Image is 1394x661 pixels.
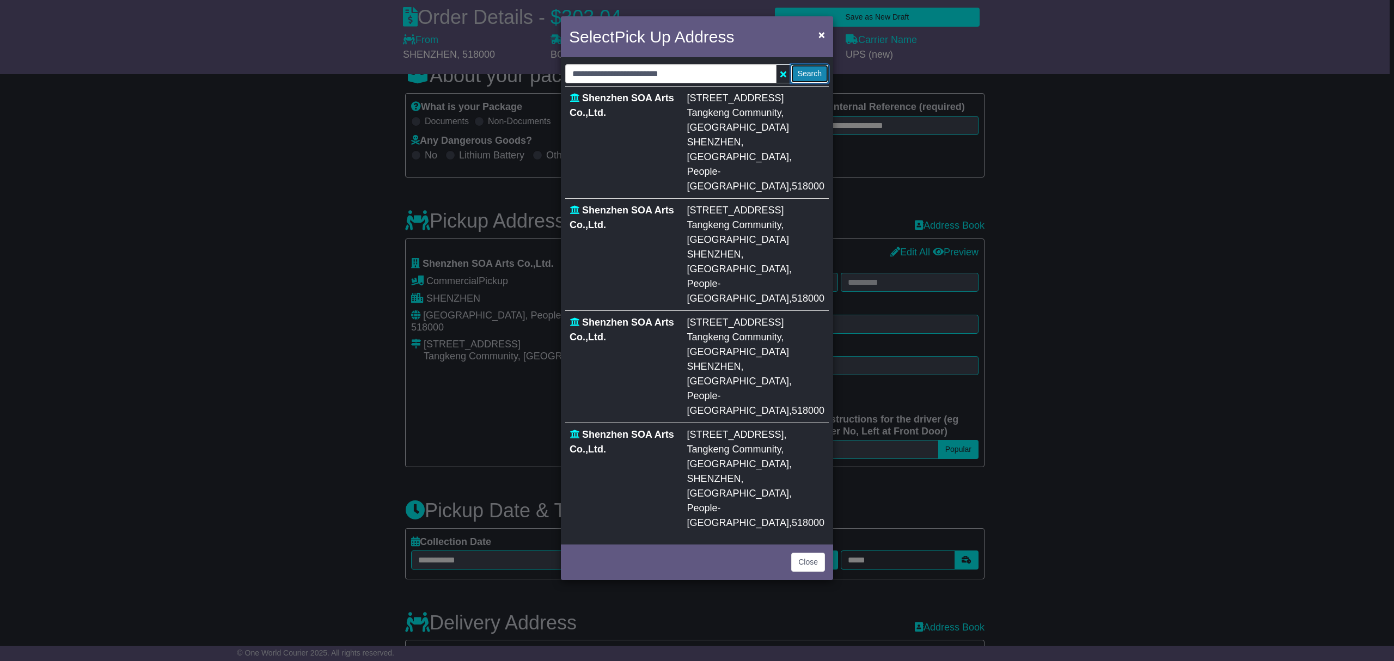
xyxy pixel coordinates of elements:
[687,107,789,133] span: Tangkeng Community, [GEOGRAPHIC_DATA]
[792,181,824,192] span: 518000
[818,28,825,41] span: ×
[570,429,674,455] span: Shenzhen SOA Arts Co.,Ltd.
[570,317,674,342] span: Shenzhen SOA Arts Co.,Ltd.
[687,332,789,357] span: Tangkeng Community, [GEOGRAPHIC_DATA]
[687,264,792,304] span: [GEOGRAPHIC_DATA], People-[GEOGRAPHIC_DATA]
[687,444,792,469] span: Tangkeng Community, [GEOGRAPHIC_DATA],
[687,137,741,148] span: SHENZHEN
[570,205,674,230] span: Shenzhen SOA Arts Co.,Ltd.
[687,205,784,216] span: [STREET_ADDRESS]
[687,488,792,528] span: [GEOGRAPHIC_DATA], People-[GEOGRAPHIC_DATA]
[813,23,830,46] button: Close
[687,473,741,484] span: SHENZHEN
[792,293,824,304] span: 518000
[791,553,825,572] button: Close
[687,219,789,245] span: Tangkeng Community, [GEOGRAPHIC_DATA]
[683,311,829,423] td: , ,
[683,423,829,535] td: , ,
[687,429,787,440] span: [STREET_ADDRESS],
[687,93,784,103] span: [STREET_ADDRESS]
[674,28,734,46] span: Address
[687,376,792,416] span: [GEOGRAPHIC_DATA], People-[GEOGRAPHIC_DATA]
[687,361,741,372] span: SHENZHEN
[687,151,792,192] span: [GEOGRAPHIC_DATA], People-[GEOGRAPHIC_DATA]
[791,64,829,83] button: Search
[792,517,824,528] span: 518000
[792,405,824,416] span: 518000
[570,93,674,118] span: Shenzhen SOA Arts Co.,Ltd.
[683,87,829,199] td: , ,
[687,249,741,260] span: SHENZHEN
[687,317,784,328] span: [STREET_ADDRESS]
[569,25,735,49] h4: Select
[614,28,670,46] span: Pick Up
[683,199,829,311] td: , ,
